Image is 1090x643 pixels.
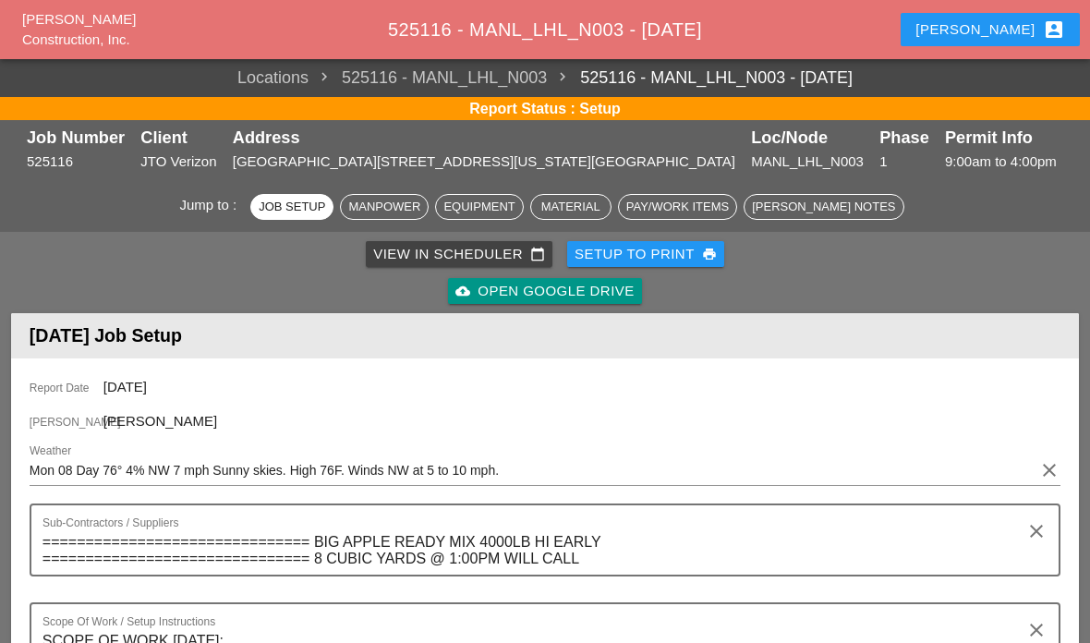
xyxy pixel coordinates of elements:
[751,152,870,173] div: MANL_LHL_N003
[879,128,936,147] div: Phase
[448,278,641,304] a: Open Google Drive
[103,379,147,394] span: [DATE]
[140,152,223,173] div: JTO Verizon
[179,197,244,212] span: Jump to :
[30,455,1035,485] input: Weather
[1038,459,1060,481] i: clear
[140,128,223,147] div: Client
[1043,18,1065,41] i: account_box
[233,152,742,173] div: [GEOGRAPHIC_DATA][STREET_ADDRESS][US_STATE][GEOGRAPHIC_DATA]
[575,244,717,265] div: Setup to Print
[1025,619,1048,641] i: clear
[530,247,545,261] i: calendar_today
[103,413,217,429] span: [PERSON_NAME]
[744,194,903,220] button: [PERSON_NAME] Notes
[530,194,612,220] button: Material
[567,241,724,267] button: Setup to Print
[259,198,325,216] div: Job Setup
[618,194,737,220] button: Pay/Work Items
[752,198,895,216] div: [PERSON_NAME] Notes
[388,19,702,40] span: 525116 - MANL_LHL_N003 - [DATE]
[455,281,634,302] div: Open Google Drive
[30,380,103,396] span: Report Date
[539,198,603,216] div: Material
[945,152,1063,173] div: 9:00am to 4:00pm
[751,128,870,147] div: Loc/Node
[901,13,1079,46] button: [PERSON_NAME]
[250,194,333,220] button: Job Setup
[309,66,547,91] span: 525116 - MANL_LHL_N003
[455,284,470,298] i: cloud_upload
[547,66,853,91] a: 525116 - MANL_LHL_N003 - [DATE]
[1025,520,1048,542] i: clear
[42,528,1033,575] textarea: Sub-Contractors / Suppliers
[915,18,1064,41] div: [PERSON_NAME]
[435,194,523,220] button: Equipment
[11,313,1079,358] header: [DATE] Job Setup
[233,128,742,147] div: Address
[340,194,429,220] button: Manpower
[443,198,515,216] div: Equipment
[373,244,545,265] div: View in Scheduler
[879,152,936,173] div: 1
[626,198,729,216] div: Pay/Work Items
[30,414,103,431] span: [PERSON_NAME]
[27,128,131,147] div: Job Number
[22,11,136,48] a: [PERSON_NAME] Construction, Inc.
[237,66,309,91] a: Locations
[366,241,552,267] a: View in Scheduler
[348,198,420,216] div: Manpower
[27,152,131,173] div: 525116
[945,128,1063,147] div: Permit Info
[702,247,717,261] i: print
